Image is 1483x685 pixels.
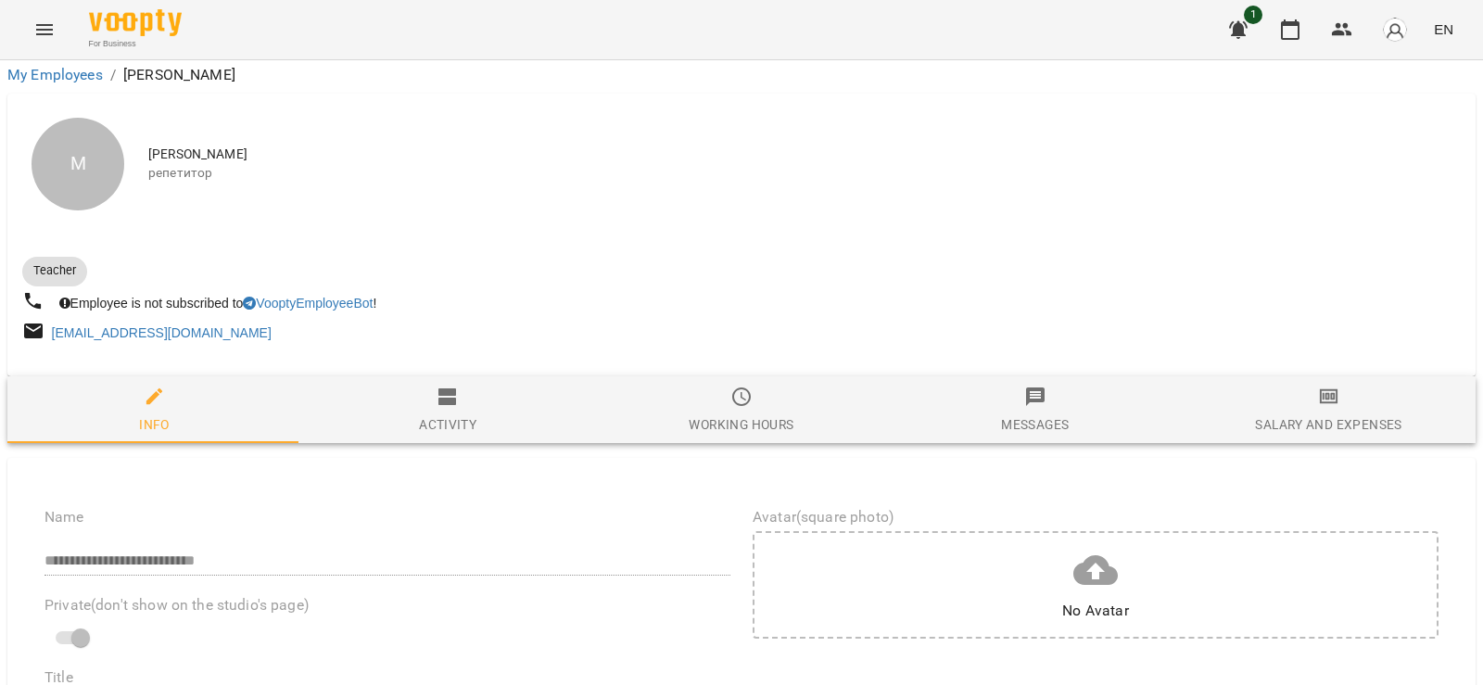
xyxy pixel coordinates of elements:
[1434,19,1453,39] span: EN
[148,164,1461,183] span: репетитор
[89,9,182,36] img: Voopty Logo
[52,325,272,340] a: [EMAIL_ADDRESS][DOMAIN_NAME]
[7,64,1476,86] nav: breadcrumb
[110,64,116,86] li: /
[148,146,1461,164] span: [PERSON_NAME]
[44,510,730,525] label: Name
[139,413,170,436] div: Info
[44,598,730,613] label: Private(don't show on the studio's page)
[123,64,235,86] p: [PERSON_NAME]
[32,118,124,210] div: М
[753,510,1439,525] label: Avatar(square photo)
[689,413,793,436] div: Working hours
[1062,600,1128,622] div: No Avatar
[1382,17,1408,43] img: avatar_s.png
[1255,413,1401,436] div: Salary and Expenses
[1244,6,1262,24] span: 1
[1426,12,1461,46] button: EN
[89,38,182,50] span: For Business
[22,262,87,279] span: Teacher
[44,670,730,685] label: Title
[419,413,476,436] div: Activity
[7,66,103,83] a: My Employees
[56,290,381,316] div: Employee is not subscribed to !
[1001,413,1069,436] div: Messages
[243,296,373,311] a: VooptyEmployeeBot
[22,7,67,52] button: Menu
